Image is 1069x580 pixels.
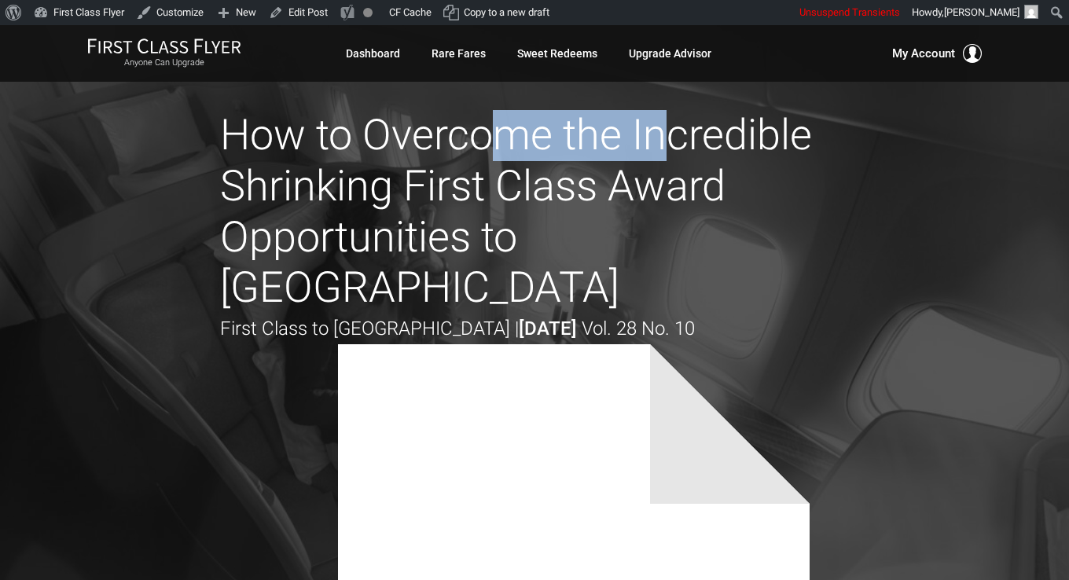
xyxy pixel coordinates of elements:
[517,39,597,68] a: Sweet Redeems
[519,318,577,340] strong: [DATE]
[87,57,241,68] small: Anyone Can Upgrade
[346,39,400,68] a: Dashboard
[799,6,900,18] span: Unsuspend Transients
[87,38,241,54] img: First Class Flyer
[582,318,695,340] span: Vol. 28 No. 10
[944,6,1019,18] span: [PERSON_NAME]
[629,39,711,68] a: Upgrade Advisor
[432,39,486,68] a: Rare Fares
[87,38,241,69] a: First Class FlyerAnyone Can Upgrade
[892,44,955,63] span: My Account
[892,44,982,63] button: My Account
[220,110,849,314] h1: How to Overcome the Incredible Shrinking First Class Award Opportunities to [GEOGRAPHIC_DATA]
